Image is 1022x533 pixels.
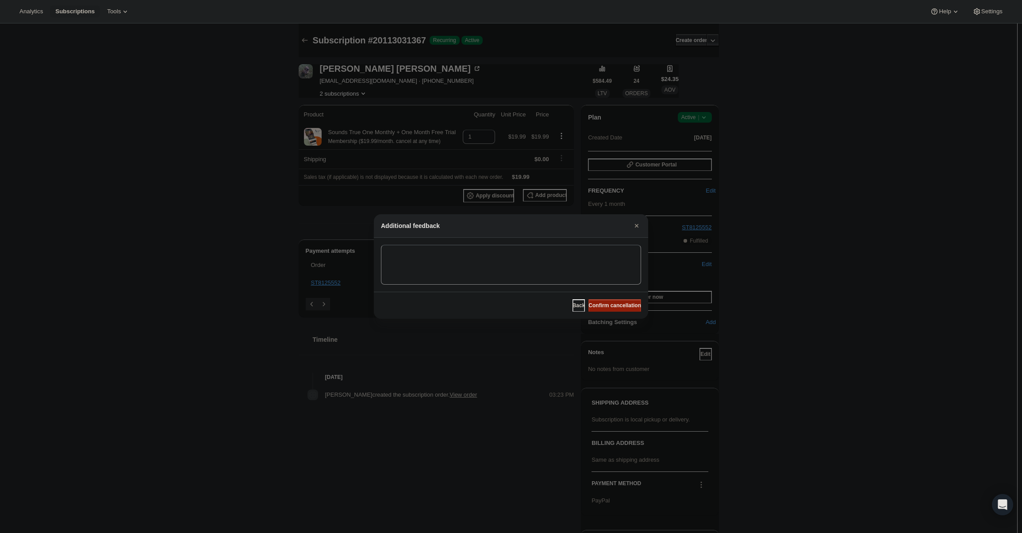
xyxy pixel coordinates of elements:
button: Tools [102,5,135,18]
div: Open Intercom Messenger [992,494,1013,515]
button: Close [630,220,643,232]
h2: Additional feedback [381,221,440,230]
span: Back [572,302,585,309]
button: Back [572,299,585,312]
button: Help [925,5,965,18]
span: Analytics [19,8,43,15]
span: Help [939,8,951,15]
span: Confirm cancellation [588,302,641,309]
button: Confirm cancellation [588,299,641,312]
button: Settings [967,5,1008,18]
span: Settings [981,8,1003,15]
span: Subscriptions [55,8,95,15]
button: Analytics [14,5,48,18]
span: Tools [107,8,121,15]
button: Subscriptions [50,5,100,18]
